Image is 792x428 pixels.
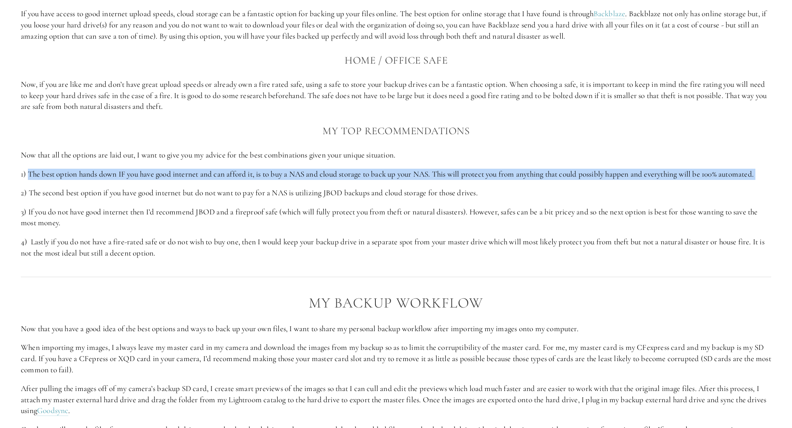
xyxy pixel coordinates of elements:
p: Now, if you are like me and don’t have great upload speeds or already own a fire rated safe, usin... [21,79,771,112]
h3: Home / Office Safe [21,52,771,69]
p: 2) The second best option if you have good internet but do not want to pay for a NAS is utilizing... [21,187,771,199]
p: Now that you have a good idea of the best options and ways to back up your own files, I want to s... [21,323,771,335]
p: 4) Lastly if you do not have a fire-rated safe or do not wish to buy one, then I would keep your ... [21,236,771,258]
p: 1) The best option hands down IF you have good internet and can afford it, is to buy a NAS and cl... [21,169,771,180]
p: After pulling the images off of my camera’s backup SD card, I create smart previews of the images... [21,383,771,416]
h2: My Backup Workflow [21,295,771,311]
h3: My Top Recommendations [21,123,771,139]
p: 3) If you do not have good internet then I’d recommend JBOD and a fireproof safe (which will full... [21,207,771,229]
p: If you have access to good internet upload speeds, cloud storage can be a fantastic option for ba... [21,8,771,42]
p: Now that all the options are laid out, I want to give you my advice for the best combinations giv... [21,150,771,161]
p: When importing my images, I always leave my master card in my camera and download the images from... [21,342,771,375]
a: Goodsync [37,406,69,416]
a: Backblaze [593,9,626,19]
